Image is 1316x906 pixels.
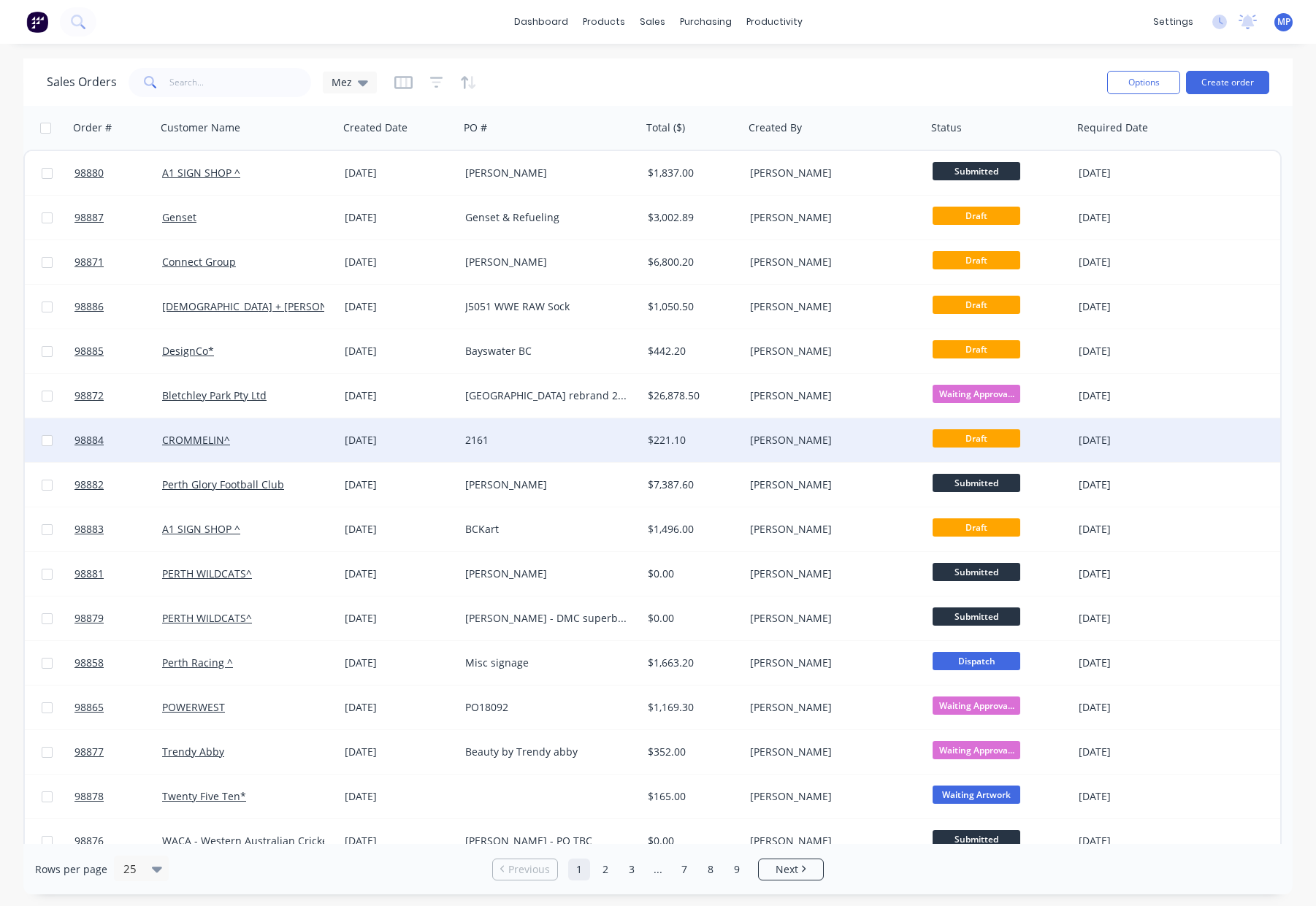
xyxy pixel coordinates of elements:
div: [DATE] [345,834,454,848]
div: [DATE] [345,166,454,180]
span: 98858 [74,656,104,670]
div: Customer Name [161,120,240,135]
a: dashboard [507,11,575,33]
div: [DATE] [345,700,454,715]
span: Draft [933,251,1020,269]
span: 98885 [74,344,104,358]
div: [PERSON_NAME] [465,255,627,269]
a: 98887 [74,196,162,239]
span: Submitted [933,607,1020,626]
a: A1 SIGN SHOP ^ [162,166,240,180]
div: [DATE] [345,433,454,448]
div: 2161 [465,433,627,448]
div: $221.10 [648,433,734,448]
div: [PERSON_NAME] [465,477,627,492]
div: [PERSON_NAME] [750,299,912,314]
div: [PERSON_NAME] [750,700,912,715]
div: [PERSON_NAME] [750,611,912,626]
a: PERTH WILDCATS^ [162,611,252,625]
div: [PERSON_NAME] [750,789,912,804]
span: 98879 [74,611,104,626]
div: PO18092 [465,700,627,715]
a: Genset [162,210,196,224]
span: Draft [933,429,1020,448]
div: [DATE] [345,299,454,314]
span: Waiting Approva... [933,696,1020,715]
div: $442.20 [648,344,734,358]
span: 98887 [74,210,104,225]
div: [DATE] [1079,344,1195,358]
div: Beauty by Trendy abby [465,745,627,759]
a: Jump forward [647,859,669,880]
div: $0.00 [648,611,734,626]
a: 98872 [74,374,162,418]
div: $1,837.00 [648,166,734,180]
div: [DATE] [345,388,454,403]
a: 98884 [74,418,162,462]
div: [DATE] [345,567,454,581]
div: [DATE] [345,656,454,670]
span: 98871 [74,255,104,269]
div: $165.00 [648,789,734,804]
a: 98880 [74,151,162,195]
a: 98877 [74,730,162,774]
a: Bletchley Park Pty Ltd [162,388,267,402]
div: [PERSON_NAME] [750,834,912,848]
div: [DATE] [1079,477,1195,492]
a: Page 2 [594,859,616,880]
div: [PERSON_NAME] [465,567,627,581]
span: 98877 [74,745,104,759]
a: 98878 [74,775,162,818]
a: A1 SIGN SHOP ^ [162,522,240,536]
span: Draft [933,296,1020,314]
span: 98882 [74,477,104,492]
div: [PERSON_NAME] [750,477,912,492]
div: $1,169.30 [648,700,734,715]
div: $1,496.00 [648,522,734,537]
div: Created Date [343,120,408,135]
div: [PERSON_NAME] [750,745,912,759]
div: [DATE] [1079,210,1195,225]
a: Perth Glory Football Club [162,477,284,491]
a: DesignCo* [162,344,214,358]
a: 98865 [74,686,162,729]
a: 98885 [74,329,162,373]
input: Search... [169,68,312,97]
div: [DATE] [1079,745,1195,759]
div: $26,878.50 [648,388,734,403]
div: [PERSON_NAME] [750,433,912,448]
div: $0.00 [648,567,734,581]
div: [DATE] [1079,567,1195,581]
span: Mez [332,74,352,90]
div: [DATE] [1079,789,1195,804]
div: [DATE] [345,745,454,759]
a: Trendy Abby [162,745,224,759]
a: 98876 [74,819,162,863]
span: Waiting Approva... [933,385,1020,403]
ul: Pagination [486,859,830,880]
span: Waiting Approva... [933,741,1020,759]
div: [DATE] [1079,522,1195,537]
button: Options [1107,71,1180,94]
div: [DATE] [1079,433,1195,448]
div: [DATE] [1079,166,1195,180]
a: 98882 [74,463,162,507]
span: 98883 [74,522,104,537]
span: 98881 [74,567,104,581]
div: BCKart [465,522,627,537]
span: Waiting Artwork [933,786,1020,804]
div: Bayswater BC [465,344,627,358]
a: Page 7 [673,859,695,880]
div: productivity [739,11,810,33]
span: Draft [933,340,1020,358]
span: Draft [933,518,1020,537]
a: Page 8 [700,859,722,880]
div: [DATE] [345,611,454,626]
div: J5051 WWE RAW Sock [465,299,627,314]
a: Next page [759,862,823,877]
div: [GEOGRAPHIC_DATA] rebrand 2025 [465,388,627,403]
div: [DATE] [1079,700,1195,715]
span: 98876 [74,834,104,848]
span: 98884 [74,433,104,448]
div: [DATE] [1079,299,1195,314]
